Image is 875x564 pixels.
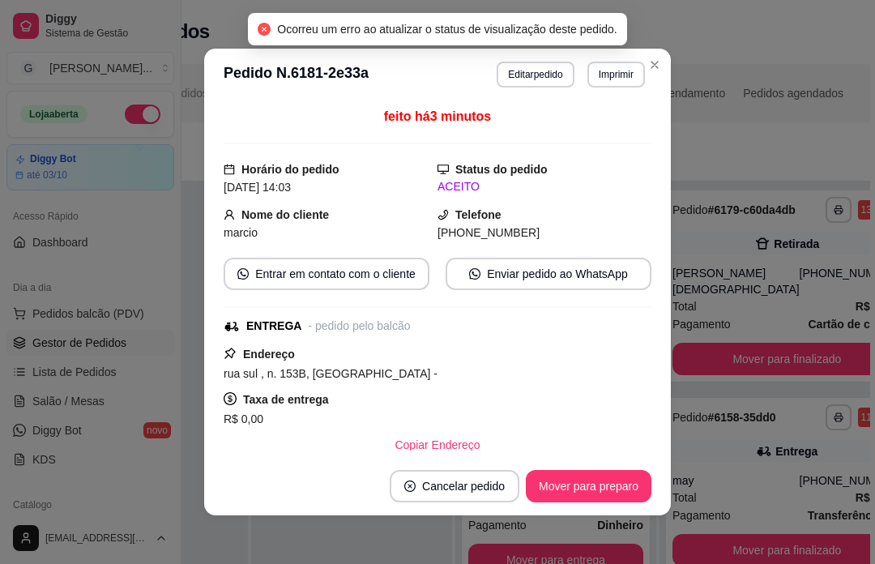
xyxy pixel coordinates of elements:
span: phone [437,209,449,220]
span: whats-app [469,268,480,280]
strong: Taxa de entrega [243,393,329,406]
span: calendar [224,164,235,175]
span: close-circle [258,23,271,36]
span: close-circle [404,481,416,492]
span: feito há 3 minutos [384,109,491,123]
strong: Status do pedido [455,163,548,176]
div: ENTREGA [246,318,301,335]
button: Close [642,52,668,78]
span: dollar [224,392,237,405]
strong: Nome do cliente [241,208,329,221]
button: close-circleCancelar pedido [390,470,519,502]
div: ACEITO [437,178,651,195]
button: Imprimir [587,62,645,88]
span: [PHONE_NUMBER] [437,226,540,239]
span: marcio [224,226,258,239]
strong: Telefone [455,208,502,221]
div: - pedido pelo balcão [308,318,410,335]
strong: Horário do pedido [241,163,339,176]
button: whats-appEntrar em contato com o cliente [224,258,429,290]
span: desktop [437,164,449,175]
span: rua sul , n. 153B, [GEOGRAPHIC_DATA] - [224,367,437,380]
span: Ocorreu um erro ao atualizar o status de visualização deste pedido. [277,23,617,36]
span: pushpin [224,347,237,360]
button: Editarpedido [497,62,574,88]
span: whats-app [237,268,249,280]
span: [DATE] 14:03 [224,181,291,194]
button: Copiar Endereço [382,429,493,461]
span: user [224,209,235,220]
strong: Endereço [243,348,295,361]
span: R$ 0,00 [224,412,263,425]
button: Mover para preparo [526,470,651,502]
h3: Pedido N. 6181-2e33a [224,62,369,88]
button: whats-appEnviar pedido ao WhatsApp [446,258,651,290]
